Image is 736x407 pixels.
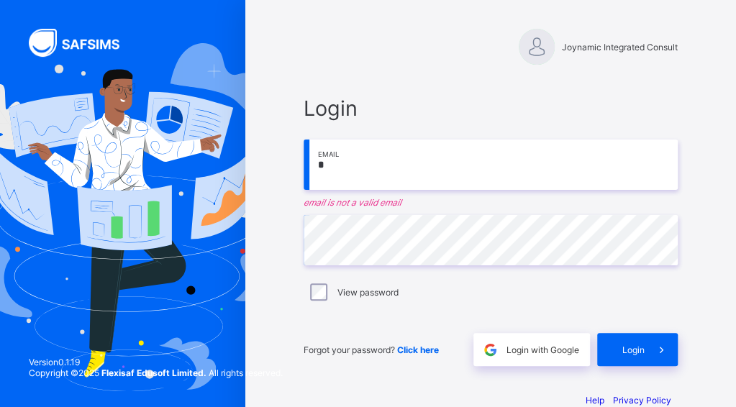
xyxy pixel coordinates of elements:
span: Version 0.1.19 [29,357,283,367]
span: Login [304,96,678,121]
label: View password [337,287,399,298]
strong: Flexisaf Edusoft Limited. [101,367,206,378]
span: Forgot your password? [304,344,439,355]
span: Login [622,344,645,355]
img: SAFSIMS Logo [29,29,137,57]
span: Copyright © 2025 All rights reserved. [29,367,283,378]
a: Privacy Policy [613,395,671,406]
a: Click here [397,344,439,355]
em: email is not a valid email [304,197,678,208]
a: Help [586,395,604,406]
img: google.396cfc9801f0270233282035f929180a.svg [482,342,499,358]
span: Login with Google [506,344,579,355]
span: Joynamic Integrated Consult [562,42,678,52]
